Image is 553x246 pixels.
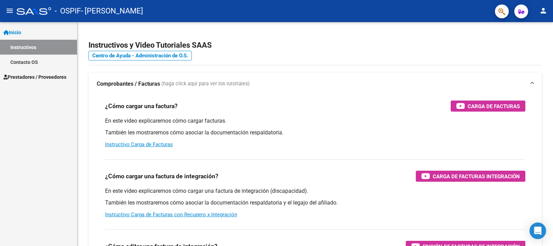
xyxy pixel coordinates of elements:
[105,129,525,136] p: También les mostraremos cómo asociar la documentación respaldatoria.
[105,117,525,125] p: En este video explicaremos cómo cargar facturas.
[3,73,66,81] span: Prestadores / Proveedores
[88,51,192,60] a: Centro de Ayuda - Administración de O.S.
[88,39,542,52] h2: Instructivos y Video Tutoriales SAAS
[105,141,173,148] a: Instructivo Carga de Facturas
[468,102,520,111] span: Carga de Facturas
[105,199,525,207] p: También les mostraremos cómo asociar la documentación respaldatoria y el legajo del afiliado.
[3,29,21,36] span: Inicio
[55,3,81,19] span: - OSPIF
[161,80,250,88] span: (haga click aquí para ver los tutoriales)
[81,3,143,19] span: - [PERSON_NAME]
[433,172,520,181] span: Carga de Facturas Integración
[6,7,14,15] mat-icon: menu
[416,171,525,182] button: Carga de Facturas Integración
[105,187,525,195] p: En este video explicaremos cómo cargar una factura de integración (discapacidad).
[539,7,547,15] mat-icon: person
[451,101,525,112] button: Carga de Facturas
[105,211,237,218] a: Instructivo Carga de Facturas con Recupero x Integración
[88,73,542,95] mat-expansion-panel-header: Comprobantes / Facturas (haga click aquí para ver los tutoriales)
[105,171,218,181] h3: ¿Cómo cargar una factura de integración?
[97,80,160,88] strong: Comprobantes / Facturas
[105,101,178,111] h3: ¿Cómo cargar una factura?
[529,223,546,239] div: Open Intercom Messenger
